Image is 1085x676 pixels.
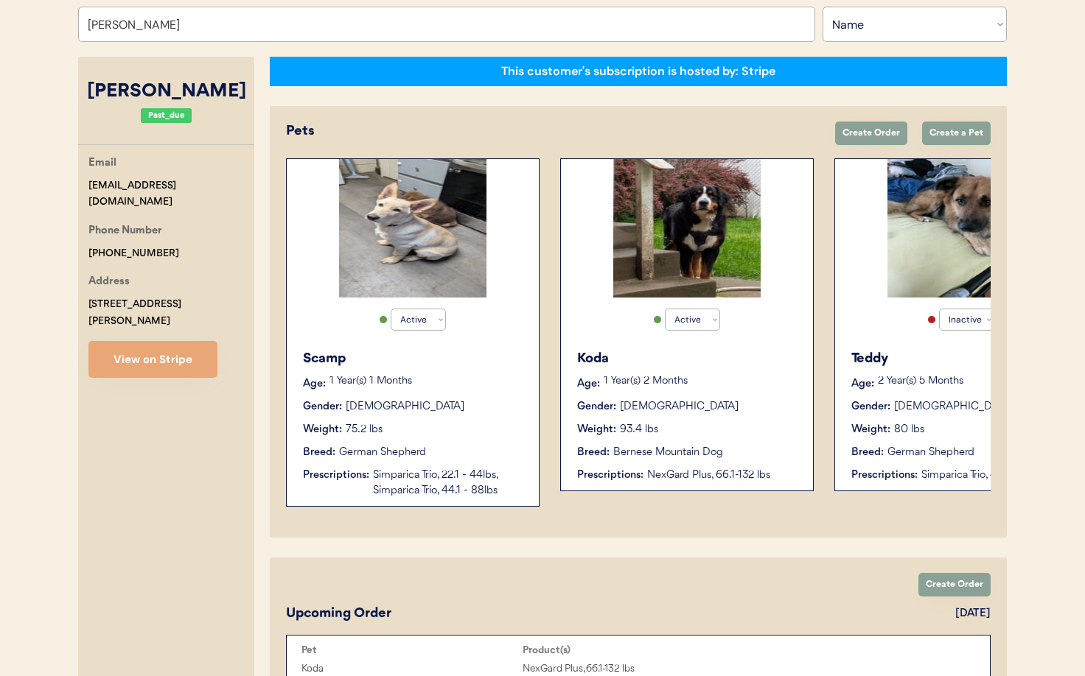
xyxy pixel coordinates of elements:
div: Scamp [303,349,524,369]
div: Simparica Trio, 22.1 - 44lbs, Simparica Trio, 44.1 - 88lbs [373,468,524,499]
img: Messenger_creation_5CD28BD5-8AB0-4394-846F-7FFA687B4C11.jpeg [887,159,1035,297]
div: Weight: [851,422,890,437]
input: Search by name [78,7,815,42]
div: [EMAIL_ADDRESS][DOMAIN_NAME] [88,177,254,211]
div: This customer's subscription is hosted by: Stripe [501,63,775,80]
div: Breed: [851,445,884,460]
div: Pet [301,644,523,656]
div: [DEMOGRAPHIC_DATA] [894,399,1013,415]
p: 2 Year(s) 5 Months [878,376,1072,387]
div: [DATE] [955,606,991,622]
div: German Shepherd [339,445,426,460]
div: [DEMOGRAPHIC_DATA] [620,399,739,415]
div: Koda [577,349,798,369]
div: NexGard Plus, 66.1-132 lbs [647,468,798,483]
div: Weight: [303,422,342,437]
button: Create a Pet [922,122,991,145]
div: Gender: [303,399,342,415]
button: View on Stripe [88,341,217,378]
div: Age: [851,376,874,392]
p: 1 Year(s) 2 Months [604,376,798,387]
div: [PHONE_NUMBER] [88,245,179,262]
div: Age: [577,376,600,392]
div: Bernese Mountain Dog [613,445,723,460]
div: 75.2 lbs [346,422,383,437]
div: 80 lbs [894,422,924,437]
div: Email [88,155,116,173]
div: Address [88,273,130,292]
div: Simparica Trio, 44.1 - 88lbs [921,468,1072,483]
div: Age: [303,376,326,392]
div: Gender: [577,399,616,415]
button: Create Order [918,573,991,596]
div: Prescriptions: [851,468,918,483]
button: Create Order [835,122,907,145]
div: Teddy [851,349,1072,369]
div: Pets [286,122,820,141]
div: German Shepherd [887,445,974,460]
div: Gender: [851,399,890,415]
div: Phone Number [88,222,162,241]
div: 93.4 lbs [620,422,658,437]
div: Breed: [303,445,335,460]
p: 1 Year(s) 1 Months [329,376,524,387]
div: Product(s) [523,644,744,656]
img: 1000005770.jpg [613,159,761,297]
div: Prescriptions: [577,468,643,483]
img: PXL_20241031_120439889.MP-1da56ef9-56ca-44d3-ae8f-da82b870a93a.jpg [339,159,486,297]
div: [PERSON_NAME] [78,78,254,106]
div: Prescriptions: [303,468,369,483]
div: Weight: [577,422,616,437]
div: [DEMOGRAPHIC_DATA] [346,399,464,415]
div: Upcoming Order [286,604,391,624]
div: Breed: [577,445,610,460]
div: [STREET_ADDRESS][PERSON_NAME] [88,296,254,330]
